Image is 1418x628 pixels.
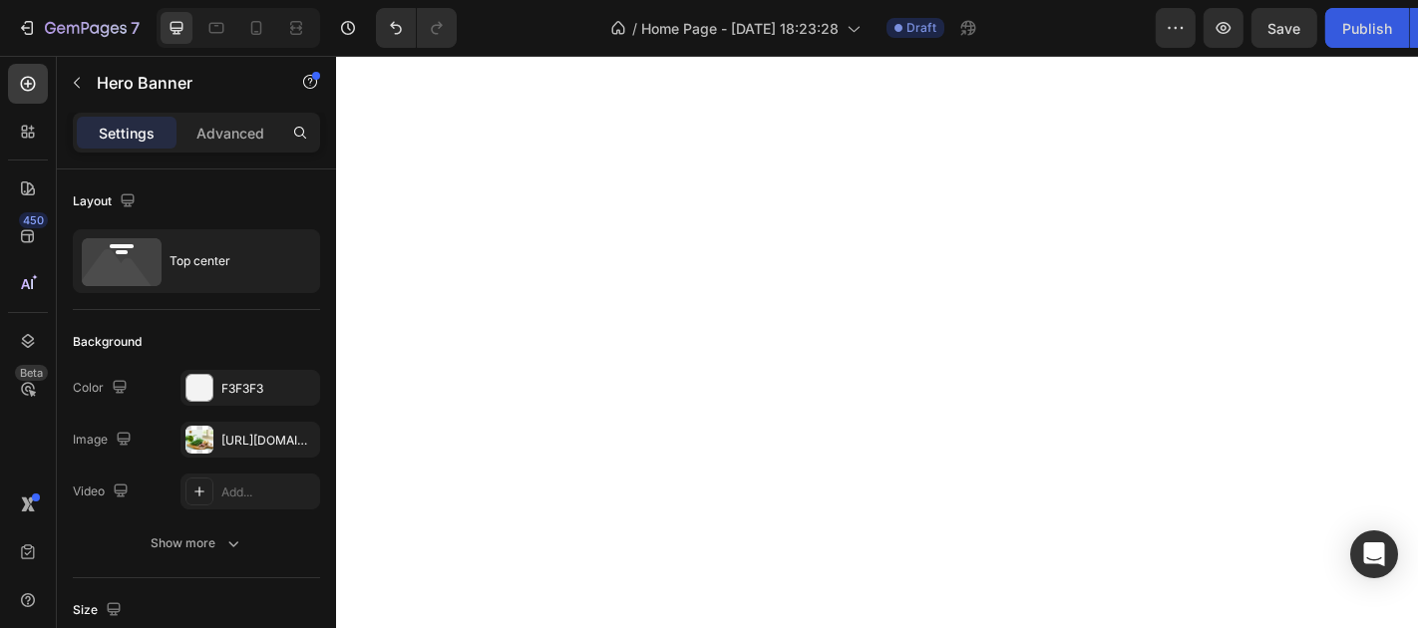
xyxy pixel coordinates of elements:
[1285,8,1369,48] button: Publish
[73,188,140,215] div: Layout
[15,365,48,381] div: Beta
[1350,530,1398,578] div: Open Intercom Messenger
[632,18,637,39] span: /
[641,18,839,39] span: Home Page - [DATE] 18:23:28
[1212,8,1277,48] button: Save
[170,238,291,284] div: Top center
[1302,18,1352,39] div: Publish
[8,8,149,48] button: 7
[73,427,136,454] div: Image
[906,19,936,37] span: Draft
[73,375,132,402] div: Color
[99,123,155,144] p: Settings
[73,478,133,505] div: Video
[376,8,457,48] div: Undo/Redo
[221,380,315,398] div: F3F3F3
[221,483,315,501] div: Add...
[336,56,1418,628] iframe: Design area
[131,16,140,40] p: 7
[73,333,142,351] div: Background
[19,212,48,228] div: 450
[73,525,320,561] button: Show more
[196,123,264,144] p: Advanced
[1229,20,1261,37] span: Save
[97,71,266,95] p: Hero Banner
[221,432,315,450] div: [URL][DOMAIN_NAME]
[73,597,126,624] div: Size
[151,533,243,553] div: Show more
